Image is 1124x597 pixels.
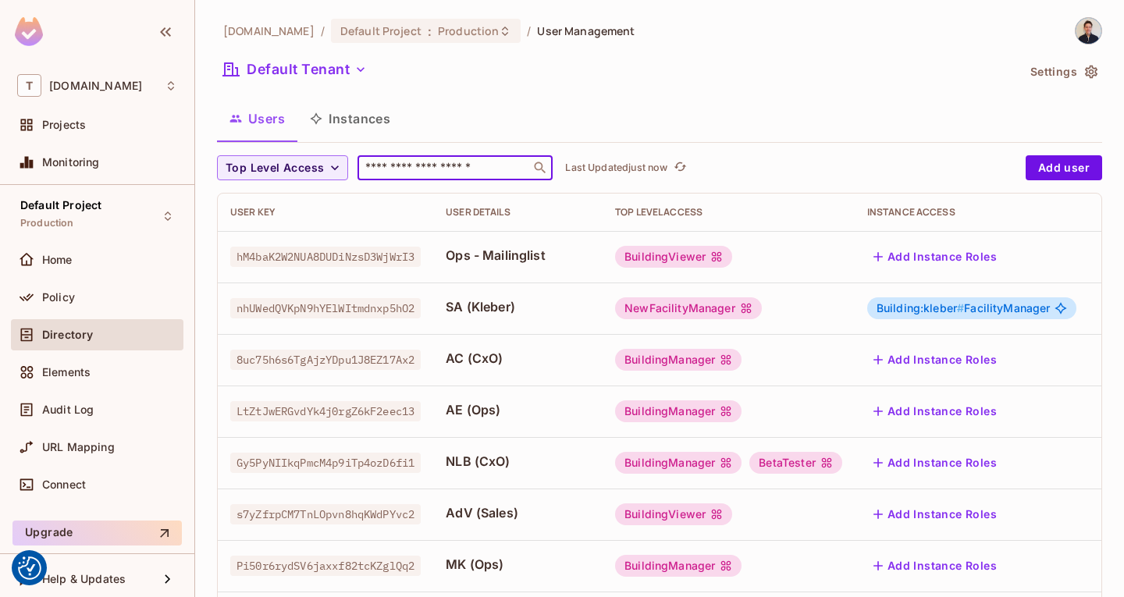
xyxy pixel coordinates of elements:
span: Help & Updates [42,573,126,585]
button: Add user [1026,155,1102,180]
div: BuildingManager [615,452,742,474]
button: Upgrade [12,521,182,545]
span: Gy5PyNIIkqPmcM4p9iTp4ozD6fi1 [230,453,421,473]
button: Consent Preferences [18,556,41,580]
img: SReyMgAAAABJRU5ErkJggg== [15,17,43,46]
span: Click to refresh data [667,158,689,177]
span: 8uc75h6s6TgAjzYDpu1J8EZ17Ax2 [230,350,421,370]
button: Add Instance Roles [867,502,1003,527]
span: Default Project [340,23,421,38]
span: Elements [42,366,91,378]
li: / [321,23,325,38]
span: URL Mapping [42,441,115,453]
span: AdV (Sales) [446,504,590,521]
span: Top Level Access [226,158,324,178]
button: Instances [297,99,403,138]
span: Production [20,217,74,229]
img: Revisit consent button [18,556,41,580]
button: Top Level Access [217,155,348,180]
span: nhUWedQVKpN9hYElWItmdnxp5hO2 [230,298,421,318]
span: Connect [42,478,86,491]
img: Florian Wattin [1076,18,1101,44]
button: Add Instance Roles [867,244,1003,269]
div: Top Level Access [615,206,842,219]
div: BuildingViewer [615,246,732,268]
span: SA (Kleber) [446,298,590,315]
div: User Key [230,206,421,219]
span: LtZtJwERGvdYk4j0rgZ6kF2eec13 [230,401,421,421]
div: User Details [446,206,590,219]
p: Last Updated just now [565,162,667,174]
span: s7yZfrpCM7TnLOpvn8hqKWdPYvc2 [230,504,421,524]
span: Ops - Mailinglist [446,247,590,264]
div: BuildingManager [615,349,742,371]
div: BuildingManager [615,555,742,577]
button: Default Tenant [217,57,373,82]
span: Pi50r6rydSV6jaxxf82tcKZglQq2 [230,556,421,576]
button: Add Instance Roles [867,553,1003,578]
span: User Management [537,23,635,38]
button: Add Instance Roles [867,450,1003,475]
span: Workspace: thermosphr.com [49,80,142,92]
span: Directory [42,329,93,341]
div: NewFacilityManager [615,297,762,319]
span: Home [42,254,73,266]
button: Add Instance Roles [867,347,1003,372]
span: Monitoring [42,156,100,169]
span: Policy [42,291,75,304]
span: Projects [42,119,86,131]
button: Users [217,99,297,138]
span: the active workspace [223,23,315,38]
div: BetaTester [749,452,842,474]
span: T [17,74,41,97]
span: AC (CxO) [446,350,590,367]
span: : [427,25,432,37]
span: # [957,301,964,314]
span: NLB (CxO) [446,453,590,470]
span: FacilityManager [877,302,1051,314]
div: BuildingViewer [615,503,732,525]
span: refresh [674,160,687,176]
span: Production [438,23,499,38]
button: Add Instance Roles [867,399,1003,424]
span: hM4baK2W2NUA8DUDiNzsD3WjWrI3 [230,247,421,267]
button: refresh [670,158,689,177]
span: Default Project [20,199,101,211]
div: BuildingManager [615,400,742,422]
span: Building:kleber [877,301,964,314]
span: AE (Ops) [446,401,590,418]
span: MK (Ops) [446,556,590,573]
li: / [527,23,531,38]
button: Settings [1024,59,1102,84]
span: Audit Log [42,403,94,416]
